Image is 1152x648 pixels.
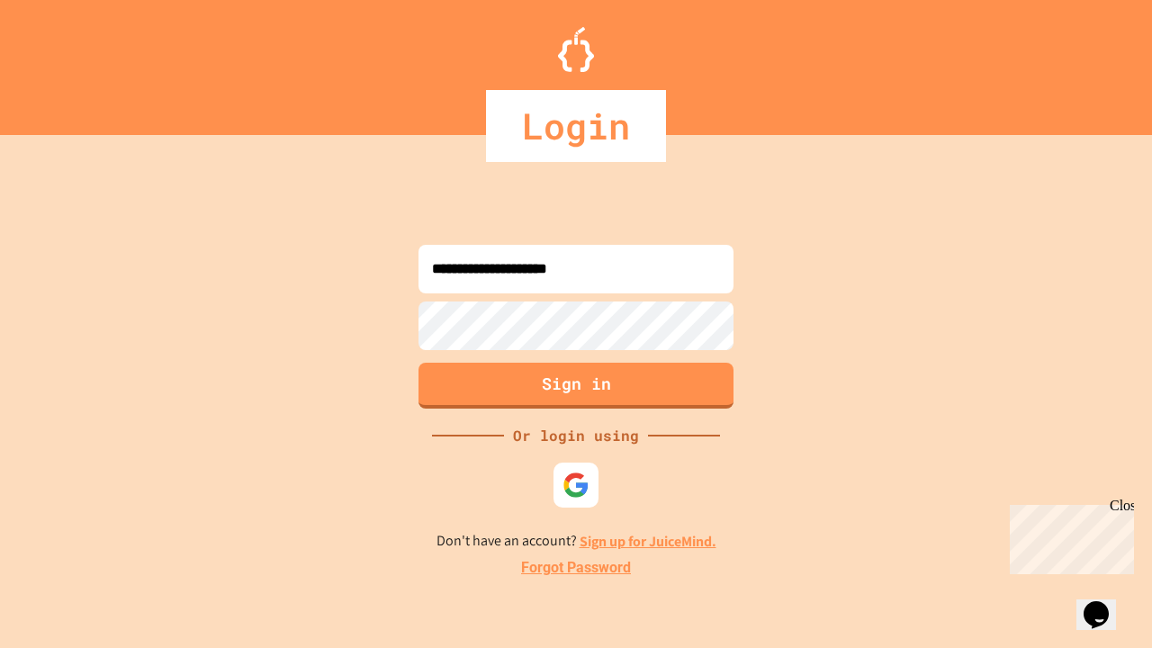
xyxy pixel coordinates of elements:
div: Or login using [504,425,648,446]
a: Forgot Password [521,557,631,579]
iframe: chat widget [1076,576,1134,630]
a: Sign up for JuiceMind. [580,532,716,551]
img: Logo.svg [558,27,594,72]
button: Sign in [418,363,733,409]
iframe: chat widget [1003,498,1134,574]
img: google-icon.svg [562,472,589,499]
div: Chat with us now!Close [7,7,124,114]
div: Login [486,90,666,162]
p: Don't have an account? [436,530,716,553]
